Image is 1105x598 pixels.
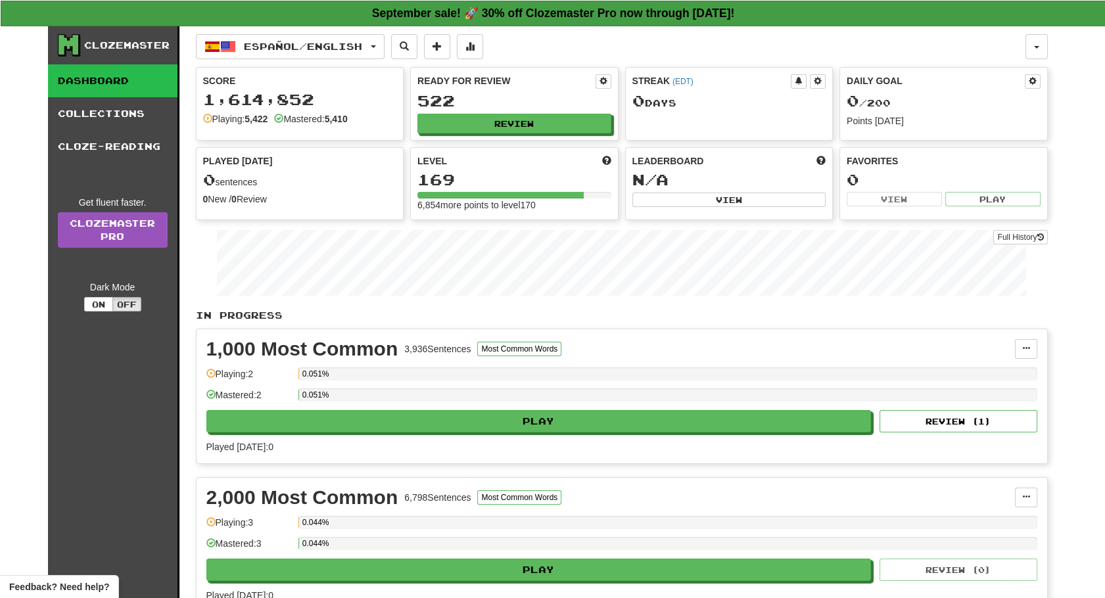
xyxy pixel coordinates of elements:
[206,388,292,410] div: Mastered: 2
[602,154,611,168] span: Score more points to level up
[372,7,735,20] strong: September sale! 🚀 30% off Clozemaster Pro now through [DATE]!
[417,198,611,212] div: 6,854 more points to level 170
[84,297,113,311] button: On
[84,39,170,52] div: Clozemaster
[203,112,268,126] div: Playing:
[48,64,177,97] a: Dashboard
[203,91,397,108] div: 1,614,852
[404,342,471,356] div: 3,936 Sentences
[58,196,168,209] div: Get fluent faster.
[632,74,791,87] div: Streak
[206,488,398,507] div: 2,000 Most Common
[993,230,1047,244] button: Full History
[206,537,292,559] div: Mastered: 3
[48,130,177,163] a: Cloze-Reading
[417,154,447,168] span: Level
[417,172,611,188] div: 169
[206,516,292,538] div: Playing: 3
[203,154,273,168] span: Played [DATE]
[206,442,273,452] span: Played [DATE]: 0
[847,192,942,206] button: View
[203,172,397,189] div: sentences
[477,490,561,505] button: Most Common Words
[477,342,561,356] button: Most Common Words
[847,97,891,108] span: / 200
[847,91,859,110] span: 0
[847,74,1025,89] div: Daily Goal
[847,114,1041,127] div: Points [DATE]
[847,154,1041,168] div: Favorites
[203,74,397,87] div: Score
[58,212,168,248] a: ClozemasterPro
[945,192,1041,206] button: Play
[404,491,471,504] div: 6,798 Sentences
[112,297,141,311] button: Off
[672,77,694,86] a: (EDT)
[206,559,872,581] button: Play
[203,170,216,189] span: 0
[457,34,483,59] button: More stats
[417,93,611,109] div: 522
[424,34,450,59] button: Add sentence to collection
[325,114,348,124] strong: 5,410
[880,559,1037,581] button: Review (0)
[58,281,168,294] div: Dark Mode
[274,112,347,126] div: Mastered:
[245,114,268,124] strong: 5,422
[48,97,177,130] a: Collections
[632,154,704,168] span: Leaderboard
[816,154,826,168] span: This week in points, UTC
[9,580,109,593] span: Open feedback widget
[632,193,826,207] button: View
[203,193,397,206] div: New / Review
[847,172,1041,188] div: 0
[206,410,872,432] button: Play
[206,367,292,389] div: Playing: 2
[417,74,596,87] div: Ready for Review
[231,194,237,204] strong: 0
[632,93,826,110] div: Day s
[632,91,645,110] span: 0
[417,114,611,133] button: Review
[196,309,1048,322] p: In Progress
[632,170,669,189] span: N/A
[391,34,417,59] button: Search sentences
[206,339,398,359] div: 1,000 Most Common
[244,41,362,52] span: Español / English
[880,410,1037,432] button: Review (1)
[196,34,385,59] button: Español/English
[203,194,208,204] strong: 0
